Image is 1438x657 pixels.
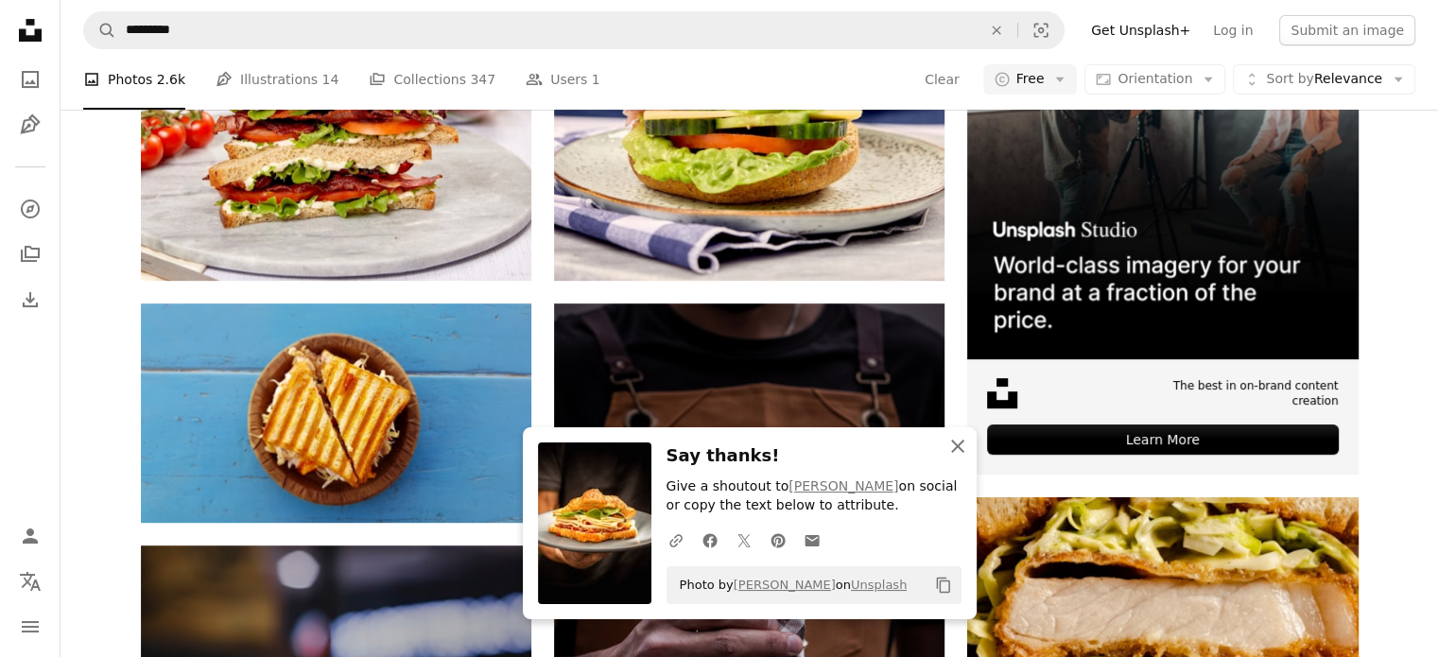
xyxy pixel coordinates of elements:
span: 347 [470,69,495,90]
a: Share on Twitter [727,521,761,559]
form: Find visuals sitewide [83,11,1065,49]
span: Free [1016,70,1045,89]
a: [PERSON_NAME] [788,478,898,493]
button: Sort byRelevance [1233,64,1415,95]
button: Clear [924,64,961,95]
span: Orientation [1117,71,1192,86]
button: Visual search [1018,12,1064,48]
a: Share on Facebook [693,521,727,559]
button: Orientation [1084,64,1225,95]
span: Photo by on [670,570,908,600]
a: Share on Pinterest [761,521,795,559]
span: 14 [322,69,339,90]
a: Users 1 [526,49,600,110]
img: two slices of sandwich on brown container [141,303,531,523]
a: two slices of sandwich on brown container [141,405,531,422]
a: Log in / Sign up [11,517,49,555]
a: burger with tomato and lettuce on white ceramic plate [141,115,531,132]
a: Unsplash [851,578,907,592]
button: Copy to clipboard [927,569,960,601]
p: Give a shoutout to on social or copy the text below to attribute. [667,477,962,515]
span: The best in on-brand content creation [1123,378,1338,410]
a: Download History [11,281,49,319]
span: Relevance [1266,70,1382,89]
img: file-1631678316303-ed18b8b5cb9cimage [987,378,1017,408]
div: Learn More [987,424,1338,455]
button: Free [983,64,1078,95]
a: Photos [11,61,49,98]
button: Search Unsplash [84,12,116,48]
button: Clear [976,12,1017,48]
span: 1 [592,69,600,90]
a: Log in [1202,15,1264,45]
a: Collections [11,235,49,273]
span: Sort by [1266,71,1313,86]
button: Menu [11,608,49,646]
a: Share over email [795,521,829,559]
a: Collections 347 [369,49,495,110]
a: burger with lettuce and tomato on white and blue ceramic plate [554,115,944,132]
a: Illustrations 14 [216,49,338,110]
button: Submit an image [1279,15,1415,45]
a: [PERSON_NAME] [734,578,836,592]
h3: Say thanks! [667,442,962,470]
a: Explore [11,190,49,228]
a: Home — Unsplash [11,11,49,53]
a: Get Unsplash+ [1080,15,1202,45]
button: Language [11,562,49,600]
a: Illustrations [11,106,49,144]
